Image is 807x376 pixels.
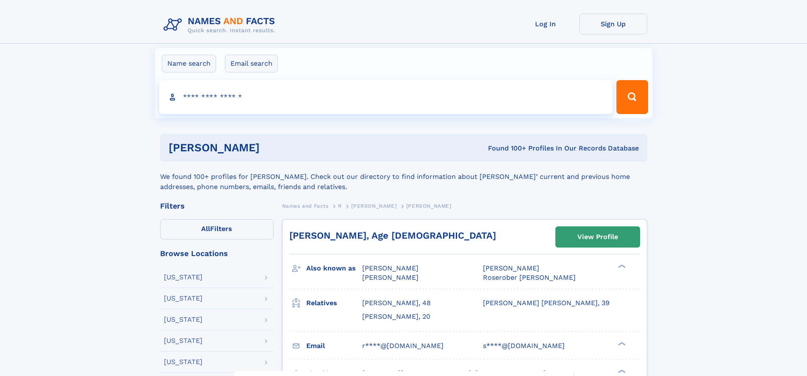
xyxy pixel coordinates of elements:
a: Names and Facts [282,201,329,211]
button: Search Button [616,80,648,114]
div: Found 100+ Profiles In Our Records Database [374,144,639,153]
span: Roserober [PERSON_NAME] [483,273,576,281]
span: [PERSON_NAME] [351,203,397,209]
div: [US_STATE] [164,274,202,281]
span: [PERSON_NAME] [483,264,539,272]
div: Filters [160,202,274,210]
a: Sign Up [580,14,647,34]
h3: Email [306,339,362,353]
div: ❯ [616,264,626,269]
label: Filters [160,219,274,240]
span: [PERSON_NAME] [406,203,452,209]
a: Log In [512,14,580,34]
a: R [338,201,342,211]
h1: [PERSON_NAME] [169,142,374,153]
input: search input [159,80,613,114]
a: [PERSON_NAME] [PERSON_NAME], 39 [483,298,610,308]
div: [US_STATE] [164,359,202,365]
div: Browse Locations [160,250,274,257]
a: [PERSON_NAME], 48 [362,298,431,308]
label: Email search [225,55,278,72]
div: ❯ [616,341,626,346]
div: [US_STATE] [164,295,202,302]
div: [US_STATE] [164,316,202,323]
a: View Profile [556,227,640,247]
h3: Also known as [306,261,362,276]
div: View Profile [577,227,618,247]
h3: Relatives [306,296,362,310]
span: All [201,225,210,233]
div: [US_STATE] [164,337,202,344]
div: ❯ [616,368,626,374]
span: [PERSON_NAME] [362,273,419,281]
span: R [338,203,342,209]
span: [PERSON_NAME] [362,264,419,272]
div: We found 100+ profiles for [PERSON_NAME]. Check out our directory to find information about [PERS... [160,162,647,192]
a: [PERSON_NAME], Age [DEMOGRAPHIC_DATA] [289,230,496,241]
img: Logo Names and Facts [160,14,282,36]
label: Name search [162,55,216,72]
a: [PERSON_NAME] [351,201,397,211]
a: [PERSON_NAME], 20 [362,312,430,321]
